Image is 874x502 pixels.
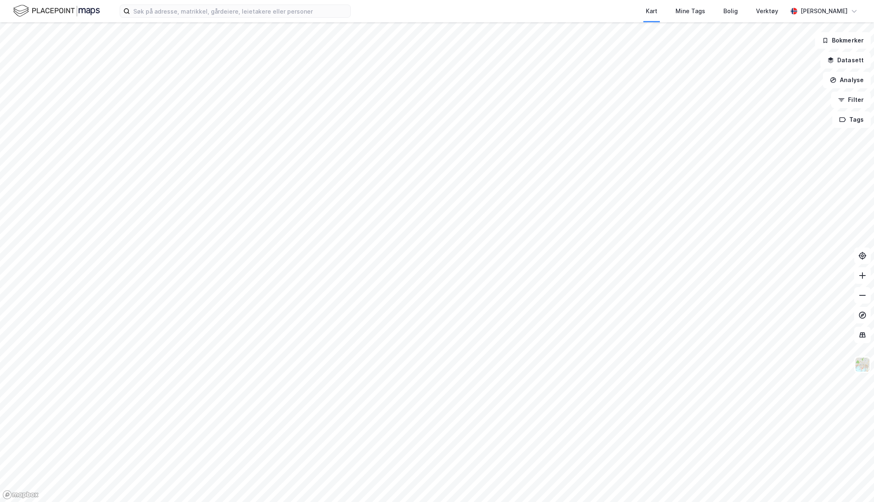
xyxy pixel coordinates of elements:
div: Bolig [723,6,738,16]
img: logo.f888ab2527a4732fd821a326f86c7f29.svg [13,4,100,18]
iframe: Chat Widget [833,462,874,502]
div: Verktøy [756,6,778,16]
div: Kart [646,6,657,16]
input: Søk på adresse, matrikkel, gårdeiere, leietakere eller personer [130,5,350,17]
div: [PERSON_NAME] [801,6,848,16]
div: Mine Tags [676,6,705,16]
